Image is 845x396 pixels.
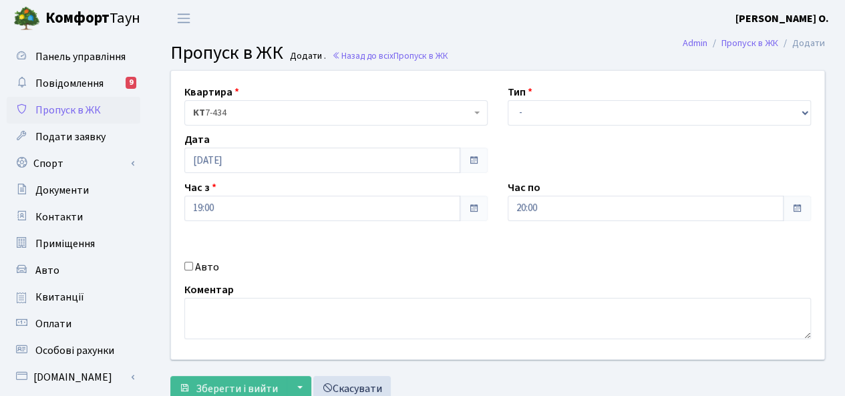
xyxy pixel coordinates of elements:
[13,5,40,32] img: logo.png
[508,180,540,196] label: Час по
[35,263,59,278] span: Авто
[287,51,326,62] small: Додати .
[170,39,283,66] span: Пропуск в ЖК
[7,70,140,97] a: Повідомлення9
[7,337,140,364] a: Особові рахунки
[735,11,829,26] b: [PERSON_NAME] О.
[7,124,140,150] a: Подати заявку
[45,7,110,29] b: Комфорт
[195,259,219,275] label: Авто
[508,84,532,100] label: Тип
[184,132,210,148] label: Дата
[35,290,84,305] span: Квитанції
[35,130,106,144] span: Подати заявку
[7,284,140,311] a: Квитанції
[7,257,140,284] a: Авто
[393,49,448,62] span: Пропуск в ЖК
[7,97,140,124] a: Пропуск в ЖК
[735,11,829,27] a: [PERSON_NAME] О.
[7,177,140,204] a: Документи
[35,317,71,331] span: Оплати
[35,236,95,251] span: Приміщення
[35,343,114,358] span: Особові рахунки
[35,49,126,64] span: Панель управління
[721,36,778,50] a: Пропуск в ЖК
[35,76,104,91] span: Повідомлення
[184,100,488,126] span: <b>КТ</b>&nbsp;&nbsp;&nbsp;&nbsp;7-434
[7,204,140,230] a: Контакти
[7,150,140,177] a: Спорт
[184,282,234,298] label: Коментар
[126,77,136,89] div: 9
[184,84,239,100] label: Квартира
[7,311,140,337] a: Оплати
[778,36,825,51] li: Додати
[683,36,707,50] a: Admin
[184,180,216,196] label: Час з
[35,103,101,118] span: Пропуск в ЖК
[7,364,140,391] a: [DOMAIN_NAME]
[7,230,140,257] a: Приміщення
[193,106,471,120] span: <b>КТ</b>&nbsp;&nbsp;&nbsp;&nbsp;7-434
[35,183,89,198] span: Документи
[196,381,278,396] span: Зберегти і вийти
[7,43,140,70] a: Панель управління
[332,49,448,62] a: Назад до всіхПропуск в ЖК
[193,106,205,120] b: КТ
[35,210,83,224] span: Контакти
[45,7,140,30] span: Таун
[663,29,845,57] nav: breadcrumb
[167,7,200,29] button: Переключити навігацію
